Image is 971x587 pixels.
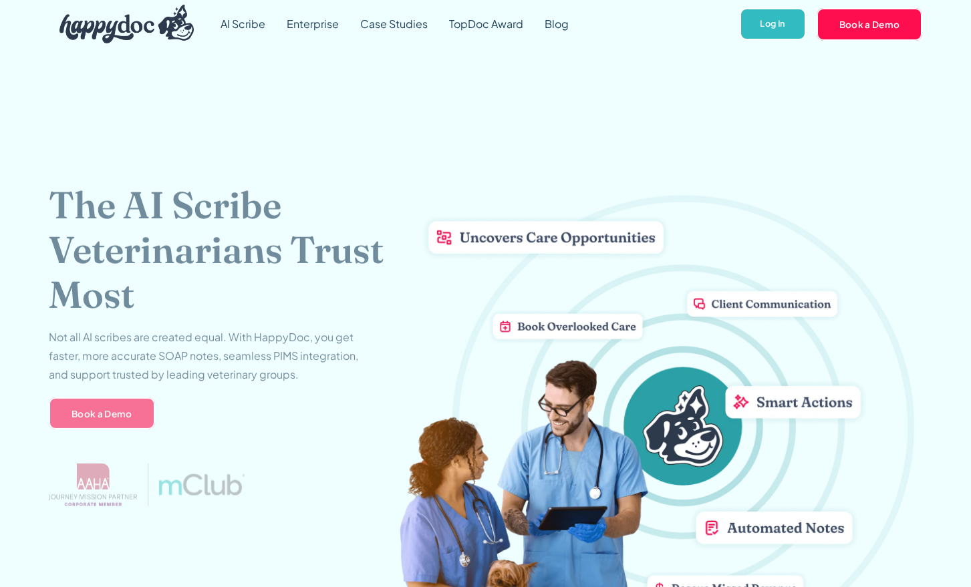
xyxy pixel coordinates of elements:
[49,397,155,429] a: Book a Demo
[49,1,194,47] a: home
[158,473,244,495] img: mclub logo
[49,327,370,383] p: Not all AI scribes are created equal. With HappyDoc, you get faster, more accurate SOAP notes, se...
[49,182,442,317] h1: The AI Scribe Veterinarians Trust Most
[740,8,806,41] a: Log In
[817,8,923,40] a: Book a Demo
[49,463,137,506] img: AAHA Advantage logo
[59,5,194,43] img: HappyDoc Logo: A happy dog with his ear up, listening.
